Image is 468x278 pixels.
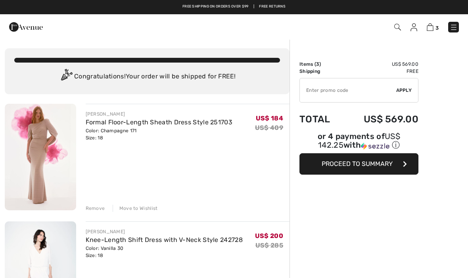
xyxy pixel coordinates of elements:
[255,232,283,240] span: US$ 200
[86,110,233,118] div: [PERSON_NAME]
[450,23,458,31] img: Menu
[299,106,342,133] td: Total
[342,61,418,68] td: US$ 569.00
[300,78,396,102] input: Promo code
[9,23,43,30] a: 1ère Avenue
[435,25,439,31] span: 3
[86,118,233,126] a: Formal Floor-Length Sheath Dress Style 251703
[58,69,74,85] img: Congratulation2.svg
[182,4,249,10] a: Free shipping on orders over $99
[9,19,43,35] img: 1ère Avenue
[318,131,400,150] span: US$ 142.25
[86,127,233,141] div: Color: Champagne 171 Size: 18
[299,133,418,153] div: or 4 payments ofUS$ 142.25withSezzle Click to learn more about Sezzle
[427,23,433,31] img: Shopping Bag
[253,4,254,10] span: |
[394,24,401,30] img: Search
[342,68,418,75] td: Free
[256,114,283,122] span: US$ 184
[255,242,283,249] s: US$ 285
[259,4,286,10] a: Free Returns
[86,205,105,212] div: Remove
[410,23,417,31] img: My Info
[86,228,243,235] div: [PERSON_NAME]
[322,160,393,168] span: Proceed to Summary
[299,133,418,150] div: or 4 payments of with
[86,245,243,259] div: Color: Vanilla 30 Size: 18
[361,143,389,150] img: Sezzle
[255,124,283,131] s: US$ 409
[299,61,342,68] td: Items ( )
[299,68,342,75] td: Shipping
[316,61,319,67] span: 3
[86,236,243,244] a: Knee-Length Shift Dress with V-Neck Style 242728
[5,104,76,210] img: Formal Floor-Length Sheath Dress Style 251703
[427,22,439,32] a: 3
[396,87,412,94] span: Apply
[299,153,418,175] button: Proceed to Summary
[14,69,280,85] div: Congratulations! Your order will be shipped for FREE!
[113,205,158,212] div: Move to Wishlist
[342,106,418,133] td: US$ 569.00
